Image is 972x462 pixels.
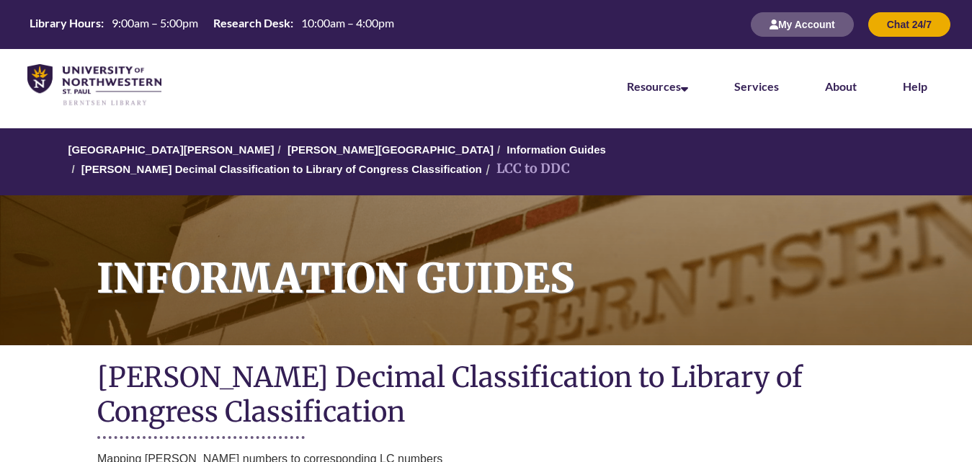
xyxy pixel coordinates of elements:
[68,143,274,156] a: [GEOGRAPHIC_DATA][PERSON_NAME]
[97,360,875,432] h1: [PERSON_NAME] Decimal Classification to Library of Congress Classification
[825,79,857,93] a: About
[112,16,198,30] span: 9:00am – 5:00pm
[868,18,950,30] a: Chat 24/7
[24,15,400,35] a: Hours Today
[627,79,688,93] a: Resources
[24,15,106,31] th: Library Hours:
[751,12,854,37] button: My Account
[301,16,394,30] span: 10:00am – 4:00pm
[903,79,927,93] a: Help
[27,64,161,107] img: UNWSP Library Logo
[751,18,854,30] a: My Account
[482,159,570,179] li: LCC to DDC
[734,79,779,93] a: Services
[287,143,494,156] a: [PERSON_NAME][GEOGRAPHIC_DATA]
[81,163,482,175] a: [PERSON_NAME] Decimal Classification to Library of Congress Classification
[24,15,400,33] table: Hours Today
[868,12,950,37] button: Chat 24/7
[208,15,295,31] th: Research Desk:
[81,195,972,326] h1: Information Guides
[507,143,606,156] a: Information Guides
